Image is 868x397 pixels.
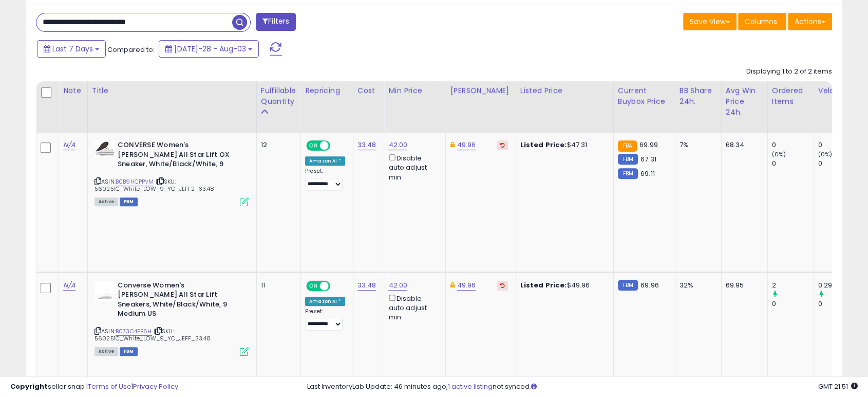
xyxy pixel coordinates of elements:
[118,140,242,172] b: CONVERSE Women's [PERSON_NAME] All Star Lift OX Sneaker, White/Black/White, 9
[745,16,777,27] span: Columns
[639,140,658,150] span: 69.99
[261,281,293,290] div: 11
[63,280,76,291] a: N/A
[618,280,638,291] small: FBM
[726,140,760,150] div: 68.34
[261,85,296,107] div: Fulfillable Quantity
[738,13,786,30] button: Columns
[256,13,296,31] button: Filters
[683,13,737,30] button: Save View
[818,150,833,158] small: (0%)
[388,140,407,150] a: 42.00
[618,85,671,107] div: Current Buybox Price
[818,299,860,309] div: 0
[63,140,76,150] a: N/A
[772,140,814,150] div: 0
[95,327,211,342] span: | SKU: 560251C_White_LOW_9_YC_JEFF_33.48
[357,85,380,96] div: Cost
[329,141,345,150] span: OFF
[388,152,438,182] div: Disable auto adjust min
[520,140,567,150] b: Listed Price:
[63,85,83,96] div: Note
[116,327,152,336] a: B073C4PB6H
[726,281,760,290] div: 69.95
[448,382,493,391] a: 1 active listing
[746,67,832,77] div: Displaying 1 to 2 of 2 items
[307,281,320,290] span: ON
[305,168,345,191] div: Preset:
[520,85,609,96] div: Listed Price
[818,140,860,150] div: 0
[388,280,407,291] a: 42.00
[680,281,713,290] div: 32%
[120,197,138,206] span: FBM
[305,308,345,331] div: Preset:
[818,85,856,96] div: Velocity
[680,85,717,107] div: BB Share 24h.
[174,44,246,54] span: [DATE]-28 - Aug-03
[95,347,118,356] span: All listings currently available for purchase on Amazon
[120,347,138,356] span: FBM
[37,40,106,58] button: Last 7 Days
[772,159,814,168] div: 0
[788,13,832,30] button: Actions
[118,281,242,321] b: Converse Women's [PERSON_NAME] All Star Lift Sneakers, White/Black/White, 9 Medium US
[818,159,860,168] div: 0
[88,382,131,391] a: Terms of Use
[305,297,345,306] div: Amazon AI *
[457,140,476,150] a: 49.96
[357,140,376,150] a: 33.48
[95,140,249,205] div: ASIN:
[95,140,115,157] img: 31wt3vRLh8L._SL40_.jpg
[95,281,115,301] img: 2181FoMUrwL._SL40_.jpg
[92,85,252,96] div: Title
[95,177,215,193] span: | SKU: 560251C_White_LOW_9_YC_JEFF2_33.48
[772,281,814,290] div: 2
[618,168,638,179] small: FBM
[307,382,858,392] div: Last InventoryLab Update: 46 minutes ago, not synced.
[618,140,637,152] small: FBA
[520,280,567,290] b: Listed Price:
[640,169,655,178] span: 69.11
[618,154,638,165] small: FBM
[95,281,249,355] div: ASIN:
[261,140,293,150] div: 12
[640,280,659,290] span: 69.96
[10,382,48,391] strong: Copyright
[772,299,814,309] div: 0
[52,44,93,54] span: Last 7 Days
[772,150,786,158] small: (0%)
[305,156,345,166] div: Amazon AI *
[305,85,349,96] div: Repricing
[680,140,713,150] div: 7%
[107,45,155,55] span: Compared to:
[10,382,178,392] div: seller snap | |
[159,40,259,58] button: [DATE]-28 - Aug-03
[307,141,320,150] span: ON
[726,85,763,118] div: Avg Win Price 24h.
[133,382,178,391] a: Privacy Policy
[357,280,376,291] a: 33.48
[520,140,606,150] div: $47.31
[818,281,860,290] div: 0.29
[520,281,606,290] div: $49.96
[818,382,858,391] span: 2025-08-11 21:51 GMT
[450,85,511,96] div: [PERSON_NAME]
[95,197,118,206] span: All listings currently available for purchase on Amazon
[388,293,438,322] div: Disable auto adjust min
[640,154,656,164] span: 67.31
[457,280,476,291] a: 49.96
[772,85,809,107] div: Ordered Items
[388,85,441,96] div: Min Price
[329,281,345,290] span: OFF
[116,177,154,186] a: B0B9HCPPVM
